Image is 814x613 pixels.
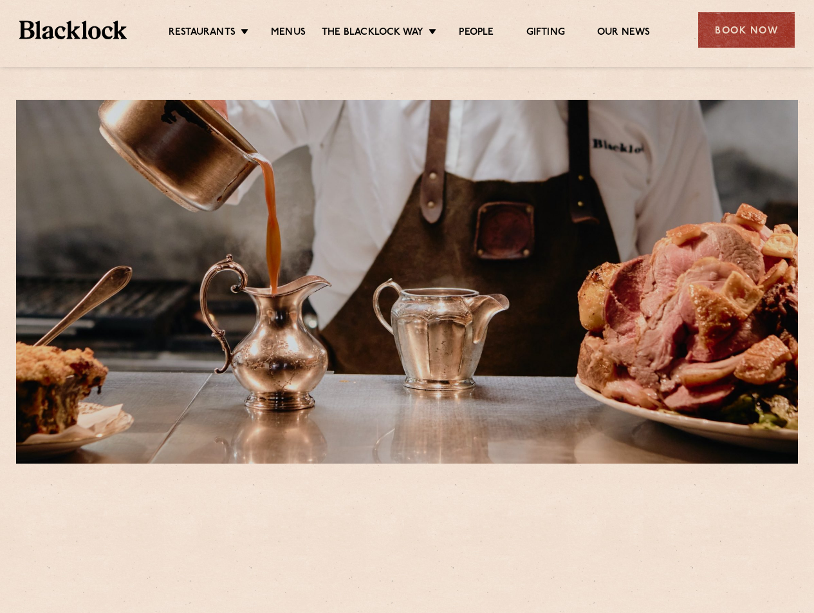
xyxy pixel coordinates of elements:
[169,26,236,41] a: Restaurants
[322,26,423,41] a: The Blacklock Way
[271,26,306,41] a: Menus
[526,26,565,41] a: Gifting
[698,12,795,48] div: Book Now
[19,21,127,39] img: BL_Textured_Logo-footer-cropped.svg
[459,26,494,41] a: People
[597,26,651,41] a: Our News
